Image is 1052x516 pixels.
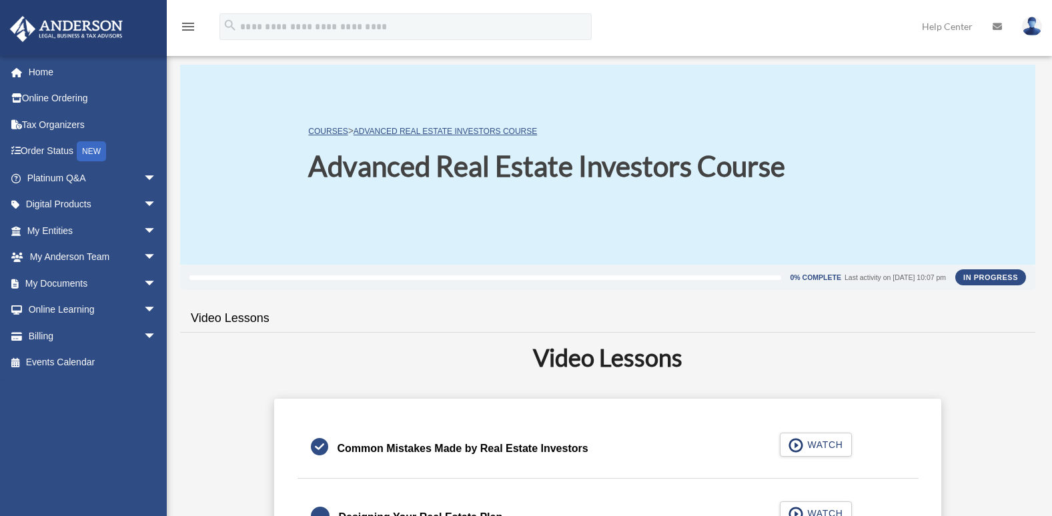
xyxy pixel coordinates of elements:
span: arrow_drop_down [143,217,170,245]
a: Events Calendar [9,349,177,376]
a: Billingarrow_drop_down [9,323,177,349]
button: WATCH [780,433,852,457]
a: Advanced Real Estate Investors Course [354,127,537,136]
span: arrow_drop_down [143,270,170,297]
div: 0% Complete [791,274,841,281]
a: Order StatusNEW [9,138,177,165]
i: menu [180,19,196,35]
span: arrow_drop_down [143,297,170,324]
span: arrow_drop_down [143,323,170,350]
a: Common Mistakes Made by Real Estate Investors WATCH [311,433,905,465]
div: Last activity on [DATE] 10:07 pm [845,274,946,281]
a: Home [9,59,177,85]
a: Tax Organizers [9,111,177,138]
a: My Entitiesarrow_drop_down [9,217,177,244]
h2: Video Lessons [188,341,1027,374]
a: My Anderson Teamarrow_drop_down [9,244,177,271]
a: Digital Productsarrow_drop_down [9,191,177,218]
span: arrow_drop_down [143,191,170,219]
img: User Pic [1022,17,1042,36]
span: arrow_drop_down [143,244,170,271]
div: Common Mistakes Made by Real Estate Investors [338,439,588,458]
p: > [308,123,785,139]
a: Video Lessons [180,299,280,337]
img: Anderson Advisors Platinum Portal [6,16,127,42]
span: WATCH [803,438,843,451]
a: Online Ordering [9,85,177,112]
a: menu [180,23,196,35]
div: In Progress [955,269,1026,285]
span: arrow_drop_down [143,165,170,192]
i: search [223,18,237,33]
h1: Advanced Real Estate Investors Course [308,147,785,186]
a: Platinum Q&Aarrow_drop_down [9,165,177,191]
div: NEW [77,141,106,161]
a: COURSES [308,127,348,136]
a: Online Learningarrow_drop_down [9,297,177,323]
a: My Documentsarrow_drop_down [9,270,177,297]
